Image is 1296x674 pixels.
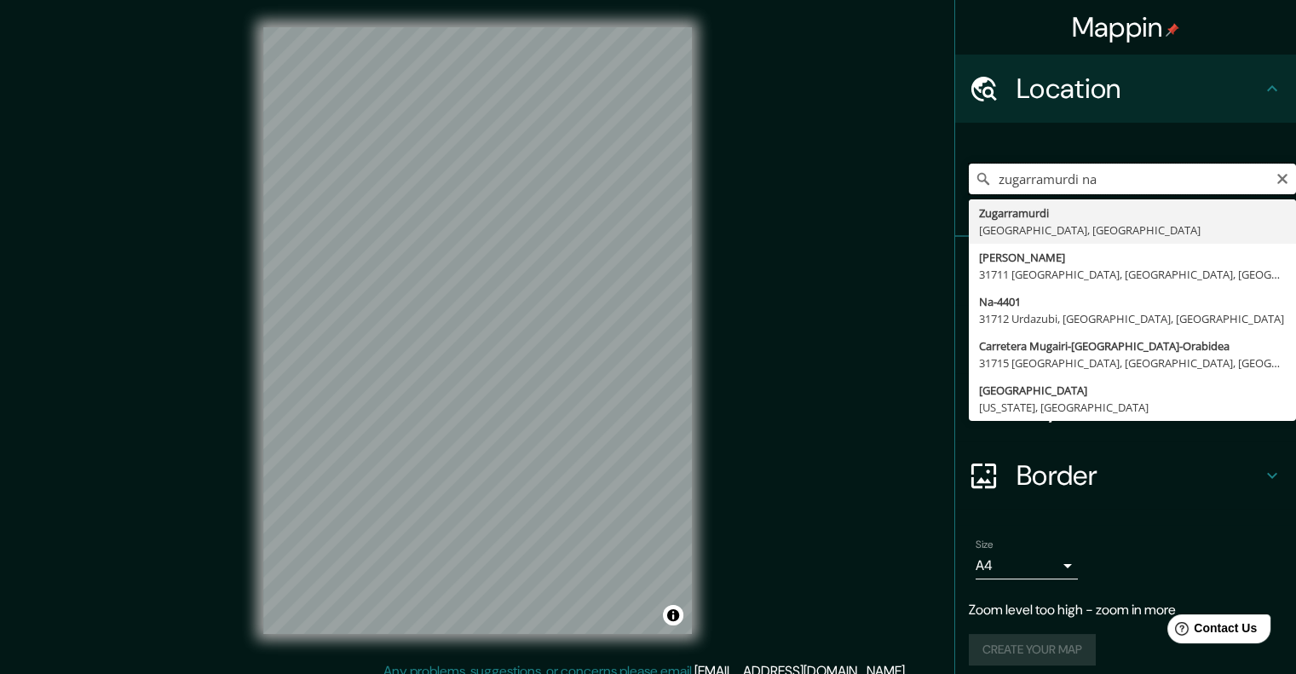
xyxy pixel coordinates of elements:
[979,337,1286,354] div: Carretera Mugairi-[GEOGRAPHIC_DATA]-Orabidea
[1017,72,1262,106] h4: Location
[979,222,1286,239] div: [GEOGRAPHIC_DATA], [GEOGRAPHIC_DATA]
[979,310,1286,327] div: 31712 Urdazubi, [GEOGRAPHIC_DATA], [GEOGRAPHIC_DATA]
[1144,608,1277,655] iframe: Help widget launcher
[979,399,1286,416] div: [US_STATE], [GEOGRAPHIC_DATA]
[1017,390,1262,424] h4: Layout
[663,605,683,625] button: Toggle attribution
[979,354,1286,372] div: 31715 [GEOGRAPHIC_DATA], [GEOGRAPHIC_DATA], [GEOGRAPHIC_DATA]
[955,441,1296,510] div: Border
[955,55,1296,123] div: Location
[1276,170,1289,186] button: Clear
[1166,23,1179,37] img: pin-icon.png
[976,552,1078,579] div: A4
[263,27,692,634] canvas: Map
[955,373,1296,441] div: Layout
[979,382,1286,399] div: [GEOGRAPHIC_DATA]
[1072,10,1180,44] h4: Mappin
[979,266,1286,283] div: 31711 [GEOGRAPHIC_DATA], [GEOGRAPHIC_DATA], [GEOGRAPHIC_DATA]
[955,237,1296,305] div: Pins
[976,538,994,552] label: Size
[979,293,1286,310] div: Na-4401
[969,600,1282,620] p: Zoom level too high - zoom in more
[979,249,1286,266] div: [PERSON_NAME]
[1017,458,1262,493] h4: Border
[955,305,1296,373] div: Style
[979,205,1286,222] div: Zugarramurdi
[969,164,1296,194] input: Pick your city or area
